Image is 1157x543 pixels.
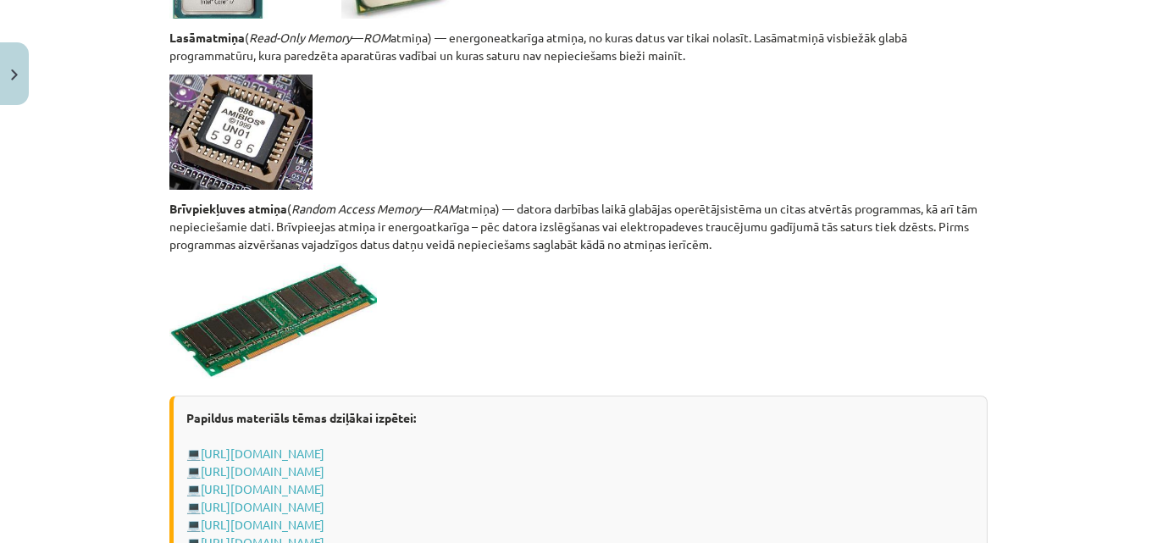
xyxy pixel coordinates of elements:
[186,410,416,425] strong: Papildus materiāls tēmas dziļākai izpētei:
[201,499,324,514] a: [URL][DOMAIN_NAME]
[201,446,324,461] a: [URL][DOMAIN_NAME]
[11,69,18,80] img: icon-close-lesson-0947bae3869378f0d4975bcd49f059093ad1ed9edebbc8119c70593378902aed.svg
[433,201,458,216] em: RAM
[201,481,324,496] a: [URL][DOMAIN_NAME]
[169,29,988,64] p: ( — atmiņa) — energoneatkarīga atmiņa, no kuras datus var tikai nolasīt. Lasāmatmiņā visbiežāk gl...
[169,30,245,45] strong: Lasāmatmiņa
[201,517,324,532] a: [URL][DOMAIN_NAME]
[169,200,988,253] p: ( — atmiņa) — datora darbības laikā glabājas operētājsistēma un citas atvērtās programmas, kā arī...
[249,30,352,45] em: Read-Only Memory
[291,201,421,216] em: Random Access Memory
[169,201,287,216] strong: Brīvpiekļuves atmiņa
[201,463,324,479] a: [URL][DOMAIN_NAME]
[363,30,390,45] em: ROM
